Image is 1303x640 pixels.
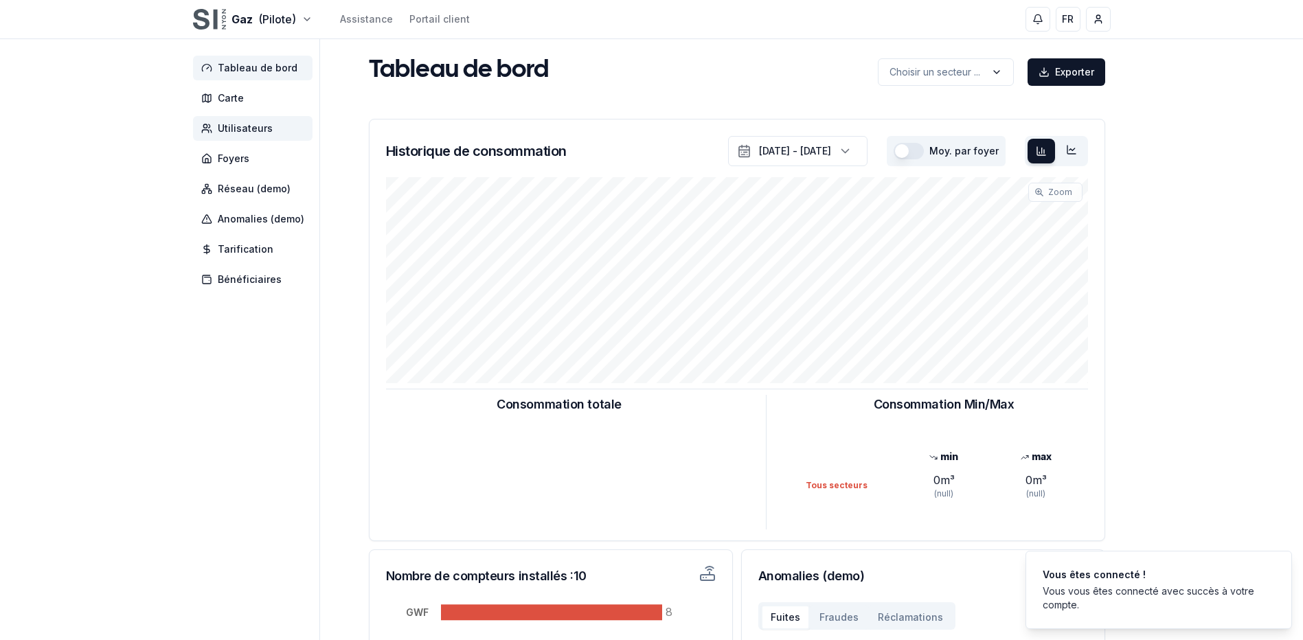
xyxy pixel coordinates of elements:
[758,567,1088,586] h3: Anomalies (demo)
[258,11,296,27] span: (Pilote)
[340,12,393,26] a: Assistance
[218,212,304,226] span: Anomalies (demo)
[1048,187,1072,198] span: Zoom
[386,141,567,161] h3: Historique de consommation
[193,3,226,36] img: SI Nyon - Gaz Logo
[929,146,999,156] label: Moy. par foyer
[193,207,318,231] a: Anomalies (demo)
[878,58,1014,86] button: label
[218,152,249,165] span: Foyers
[218,182,291,196] span: Réseau (demo)
[231,11,253,27] span: Gaz
[1056,7,1080,32] button: FR
[990,450,1082,464] div: max
[868,605,953,630] button: Réclamations
[890,65,980,79] p: Choisir un secteur ...
[193,86,318,111] a: Carte
[406,606,429,618] tspan: GWF
[193,11,313,27] button: Gaz(Pilote)
[218,91,244,105] span: Carte
[898,450,990,464] div: min
[990,472,1082,488] div: 0 m³
[193,176,318,201] a: Réseau (demo)
[990,488,1082,499] div: (null)
[218,122,273,135] span: Utilisateurs
[1062,12,1074,26] span: FR
[898,488,990,499] div: (null)
[759,144,831,158] div: [DATE] - [DATE]
[193,146,318,171] a: Foyers
[409,12,470,26] a: Portail client
[193,267,318,292] a: Bénéficiaires
[874,395,1015,414] h3: Consommation Min/Max
[1043,584,1269,612] div: Vous vous êtes connecté avec succès à votre compte.
[1028,58,1105,86] button: Exporter
[193,116,318,141] a: Utilisateurs
[218,242,273,256] span: Tarification
[386,567,614,586] h3: Nombre de compteurs installés : 10
[898,472,990,488] div: 0 m³
[806,480,898,491] div: Tous secteurs
[193,56,318,80] a: Tableau de bord
[193,237,318,262] a: Tarification
[1043,568,1269,582] div: Vous êtes connecté !
[810,605,868,630] button: Fraudes
[369,57,549,84] h1: Tableau de bord
[728,136,868,166] button: [DATE] - [DATE]
[497,395,621,414] h3: Consommation totale
[218,273,282,286] span: Bénéficiaires
[218,61,297,75] span: Tableau de bord
[666,605,672,619] tspan: 8
[761,605,810,630] button: Fuites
